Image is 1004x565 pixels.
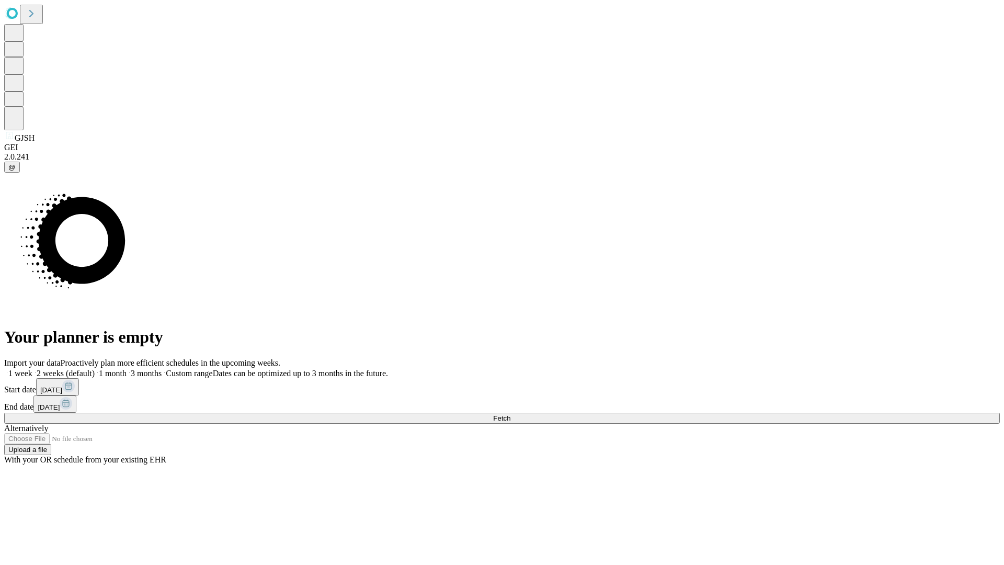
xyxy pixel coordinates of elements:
span: 2 weeks (default) [37,369,95,378]
span: Import your data [4,358,61,367]
button: Upload a file [4,444,51,455]
div: Start date [4,378,1000,395]
span: Proactively plan more efficient schedules in the upcoming weeks. [61,358,280,367]
span: [DATE] [40,386,62,394]
h1: Your planner is empty [4,327,1000,347]
span: With your OR schedule from your existing EHR [4,455,166,464]
span: 1 month [99,369,127,378]
span: Alternatively [4,424,48,433]
div: End date [4,395,1000,413]
button: [DATE] [36,378,79,395]
button: Fetch [4,413,1000,424]
div: GEI [4,143,1000,152]
button: @ [4,162,20,173]
span: Custom range [166,369,212,378]
span: @ [8,163,16,171]
span: Dates can be optimized up to 3 months in the future. [213,369,388,378]
span: [DATE] [38,403,60,411]
span: 3 months [131,369,162,378]
span: GJSH [15,133,35,142]
span: 1 week [8,369,32,378]
div: 2.0.241 [4,152,1000,162]
button: [DATE] [33,395,76,413]
span: Fetch [493,414,510,422]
